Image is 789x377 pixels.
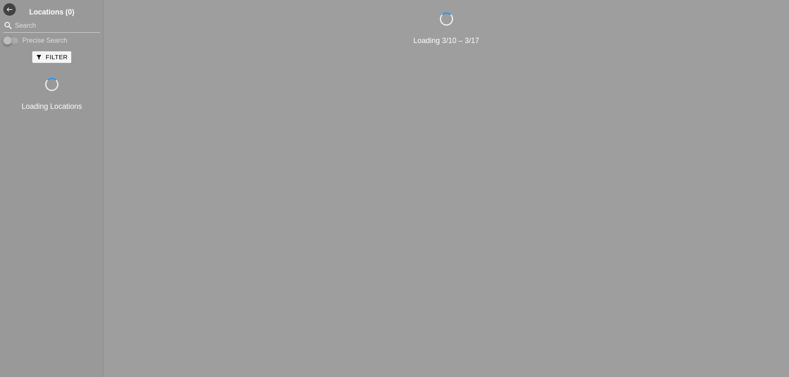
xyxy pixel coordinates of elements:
i: filter_alt [36,54,42,60]
div: Enable Precise search to match search terms exactly. [3,36,100,46]
div: Loading Locations [2,101,102,112]
div: Loading 3/10 – 3/17 [107,35,786,46]
i: west [3,3,16,16]
button: Shrink Sidebar [3,3,16,16]
button: Filter [32,51,71,63]
input: Search [15,19,89,32]
div: Filter [36,53,68,62]
i: search [3,21,13,31]
label: Precise Search [22,36,68,45]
